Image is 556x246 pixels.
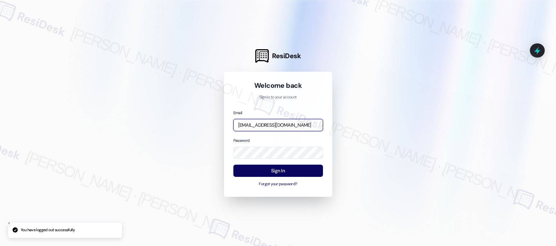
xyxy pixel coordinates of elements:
label: Password [233,138,250,143]
input: name@example.com [233,119,323,132]
button: Close toast [6,220,12,226]
h1: Welcome back [233,81,323,90]
label: Email [233,110,242,115]
span: ResiDesk [272,51,301,60]
p: You have logged out successfully [21,227,75,233]
button: Sign In [233,165,323,177]
button: Forgot your password? [233,181,323,187]
img: ResiDesk Logo [255,49,269,63]
p: Sign in to your account [233,95,323,100]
